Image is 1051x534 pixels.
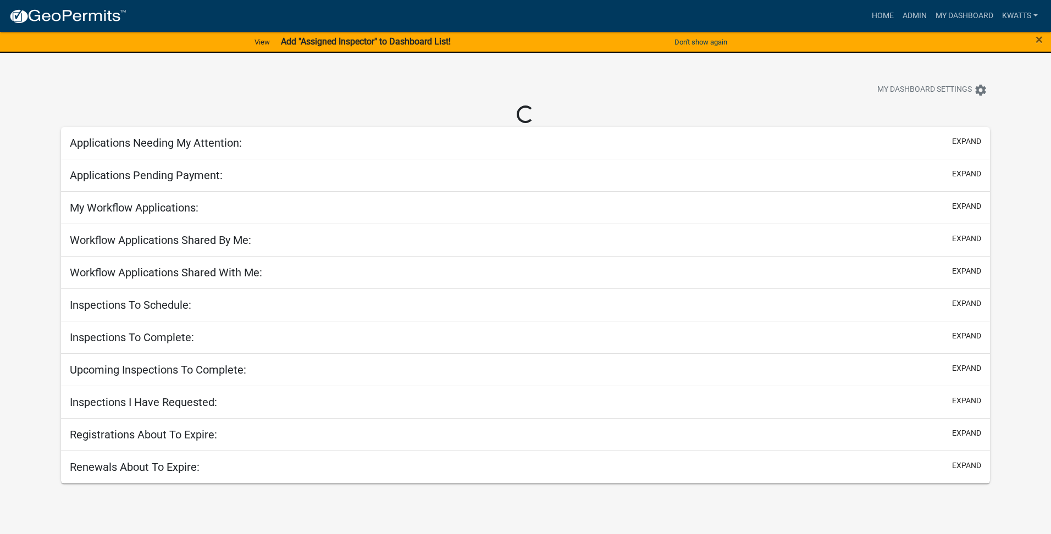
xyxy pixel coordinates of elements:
[70,233,251,247] h5: Workflow Applications Shared By Me:
[952,330,981,342] button: expand
[931,5,998,26] a: My Dashboard
[1036,33,1043,46] button: Close
[952,363,981,374] button: expand
[952,298,981,309] button: expand
[70,363,246,376] h5: Upcoming Inspections To Complete:
[877,84,972,97] span: My Dashboard Settings
[281,36,451,47] strong: Add "Assigned Inspector" to Dashboard List!
[952,233,981,244] button: expand
[898,5,931,26] a: Admin
[70,331,194,344] h5: Inspections To Complete:
[70,136,242,149] h5: Applications Needing My Attention:
[70,266,262,279] h5: Workflow Applications Shared With Me:
[1036,32,1043,47] span: ×
[70,396,217,409] h5: Inspections I Have Requested:
[70,169,223,182] h5: Applications Pending Payment:
[670,33,732,51] button: Don't show again
[974,84,987,97] i: settings
[867,5,898,26] a: Home
[70,201,198,214] h5: My Workflow Applications:
[952,168,981,180] button: expand
[70,298,191,311] h5: Inspections To Schedule:
[70,460,200,474] h5: Renewals About To Expire:
[998,5,1042,26] a: Kwatts
[952,201,981,212] button: expand
[952,136,981,147] button: expand
[952,265,981,277] button: expand
[869,79,996,101] button: My Dashboard Settingssettings
[952,395,981,407] button: expand
[70,428,217,441] h5: Registrations About To Expire:
[250,33,274,51] a: View
[952,427,981,439] button: expand
[952,460,981,471] button: expand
